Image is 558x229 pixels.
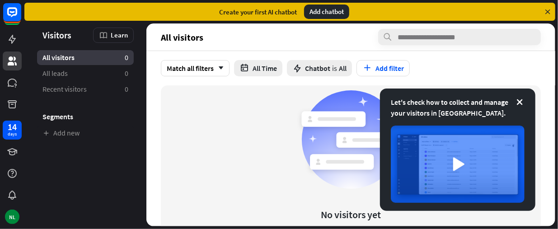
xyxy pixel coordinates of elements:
[214,65,224,71] i: arrow_down
[391,126,525,203] img: image
[125,53,128,62] aside: 0
[42,53,75,62] span: All visitors
[125,84,128,94] aside: 0
[37,126,134,140] a: Add new
[321,208,381,221] div: No visitors yet
[111,31,128,39] span: Learn
[161,60,230,76] div: Match all filters
[234,60,282,76] button: All Time
[42,69,68,78] span: All leads
[42,30,71,40] span: Visitors
[37,112,134,121] h3: Segments
[305,64,330,73] span: Chatbot
[304,5,349,19] div: Add chatbot
[125,69,128,78] aside: 0
[339,64,347,73] span: All
[5,210,19,224] div: NL
[42,84,87,94] span: Recent visitors
[391,97,525,118] div: Let's check how to collect and manage your visitors in [GEOGRAPHIC_DATA].
[37,82,134,97] a: Recent visitors 0
[219,8,297,16] div: Create your first AI chatbot
[3,121,22,140] a: 14 days
[332,64,337,73] span: is
[8,123,17,131] div: 14
[37,66,134,81] a: All leads 0
[356,60,410,76] button: Add filter
[161,32,203,42] span: All visitors
[7,4,34,31] button: Open LiveChat chat widget
[8,131,17,137] div: days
